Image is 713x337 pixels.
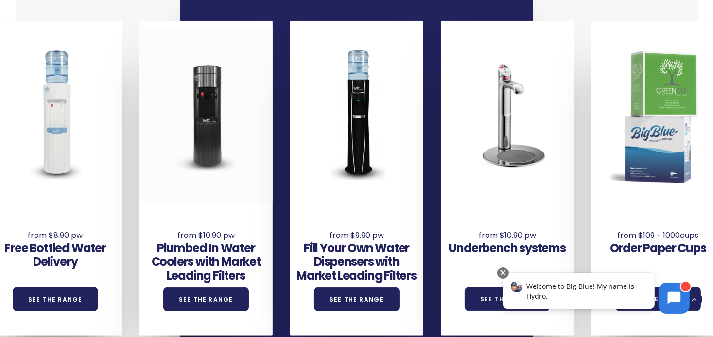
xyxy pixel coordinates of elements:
a: Plumbed In Water Coolers with Market Leading Filters [152,240,261,284]
a: See the Range [13,287,98,311]
iframe: Chatbot [493,265,699,323]
a: Free Bottled Water Delivery [5,240,106,270]
a: Fill Your Own Water Dispensers with Market Leading Filters [296,240,417,284]
a: Order Paper Cups [610,240,706,256]
a: Underbench systems [449,240,566,256]
a: See the Range [465,287,550,311]
a: See the Range [163,287,249,311]
a: See the Range [314,287,400,311]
